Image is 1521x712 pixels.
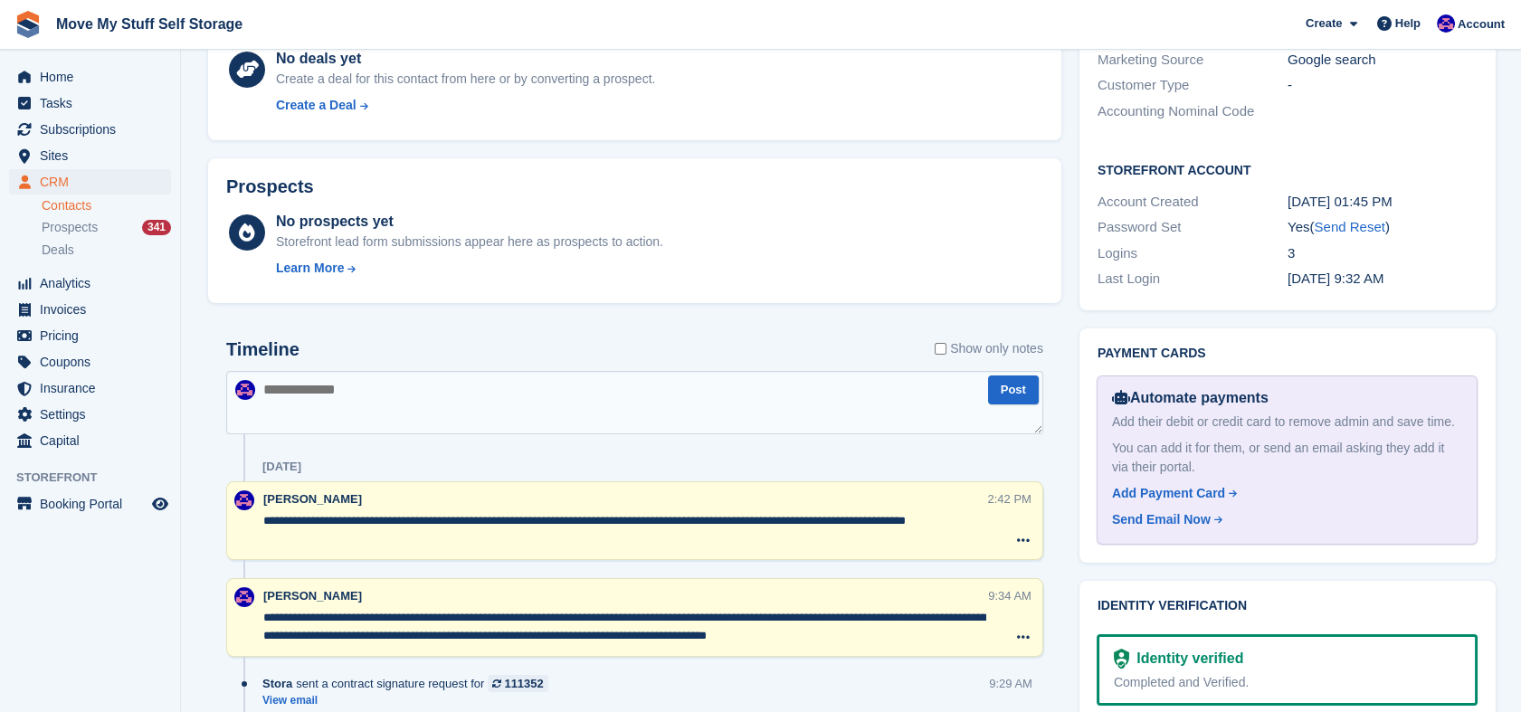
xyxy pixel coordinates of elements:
[42,219,98,236] span: Prospects
[142,220,171,235] div: 341
[40,349,148,375] span: Coupons
[276,48,655,70] div: No deals yet
[1288,271,1383,286] time: 2025-10-01 08:32:20 UTC
[234,490,254,510] img: Jade Whetnall
[1098,192,1288,213] div: Account Created
[1395,14,1421,33] span: Help
[1288,75,1478,96] div: -
[14,11,42,38] img: stora-icon-8386f47178a22dfd0bd8f6a31ec36ba5ce8667c1dd55bd0f319d3a0aa187defe.svg
[1288,192,1478,213] div: [DATE] 01:45 PM
[1098,50,1288,71] div: Marketing Source
[276,70,655,89] div: Create a deal for this contact from here or by converting a prospect.
[40,491,148,517] span: Booking Portal
[1098,599,1478,613] h2: Identity verification
[276,259,663,278] a: Learn More
[226,176,314,197] h2: Prospects
[262,460,301,474] div: [DATE]
[42,242,74,259] span: Deals
[40,375,148,401] span: Insurance
[935,339,946,358] input: Show only notes
[1098,243,1288,264] div: Logins
[9,349,171,375] a: menu
[49,9,250,39] a: Move My Stuff Self Storage
[987,490,1031,508] div: 2:42 PM
[988,587,1031,604] div: 9:34 AM
[276,233,663,252] div: Storefront lead form submissions appear here as prospects to action.
[935,339,1043,358] label: Show only notes
[149,493,171,515] a: Preview store
[9,491,171,517] a: menu
[9,169,171,195] a: menu
[40,271,148,296] span: Analytics
[1114,673,1460,692] div: Completed and Verified.
[1098,75,1288,96] div: Customer Type
[235,380,255,400] img: Jade Whetnall
[9,271,171,296] a: menu
[40,90,148,116] span: Tasks
[40,143,148,168] span: Sites
[40,117,148,142] span: Subscriptions
[988,375,1039,405] button: Post
[40,297,148,322] span: Invoices
[1098,347,1478,361] h2: Payment cards
[1114,649,1129,669] img: Identity Verification Ready
[989,675,1032,692] div: 9:29 AM
[263,492,362,506] span: [PERSON_NAME]
[1306,14,1342,33] span: Create
[276,211,663,233] div: No prospects yet
[42,241,171,260] a: Deals
[40,323,148,348] span: Pricing
[9,428,171,453] a: menu
[40,402,148,427] span: Settings
[276,259,344,278] div: Learn More
[40,169,148,195] span: CRM
[9,117,171,142] a: menu
[1112,413,1462,432] div: Add their debit or credit card to remove admin and save time.
[1112,484,1455,503] a: Add Payment Card
[1314,219,1384,234] a: Send Reset
[262,675,292,692] span: Stora
[263,589,362,603] span: [PERSON_NAME]
[1129,648,1243,669] div: Identity verified
[1112,439,1462,477] div: You can add it for them, or send an email asking they add it via their portal.
[262,675,557,692] div: sent a contract signature request for
[1112,510,1211,529] div: Send Email Now
[9,143,171,168] a: menu
[9,375,171,401] a: menu
[42,218,171,237] a: Prospects 341
[1112,387,1462,409] div: Automate payments
[1288,50,1478,71] div: Google search
[9,297,171,322] a: menu
[1458,15,1505,33] span: Account
[276,96,356,115] div: Create a Deal
[42,197,171,214] a: Contacts
[16,469,180,487] span: Storefront
[234,587,254,607] img: Jade Whetnall
[40,428,148,453] span: Capital
[1098,160,1478,178] h2: Storefront Account
[9,64,171,90] a: menu
[488,675,547,692] a: 111352
[9,90,171,116] a: menu
[276,96,655,115] a: Create a Deal
[1098,101,1288,122] div: Accounting Nominal Code
[1098,217,1288,238] div: Password Set
[1309,219,1389,234] span: ( )
[1288,217,1478,238] div: Yes
[1112,484,1225,503] div: Add Payment Card
[226,339,299,360] h2: Timeline
[1098,269,1288,290] div: Last Login
[9,323,171,348] a: menu
[1288,243,1478,264] div: 3
[1437,14,1455,33] img: Jade Whetnall
[504,675,543,692] div: 111352
[262,693,557,708] a: View email
[40,64,148,90] span: Home
[9,402,171,427] a: menu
